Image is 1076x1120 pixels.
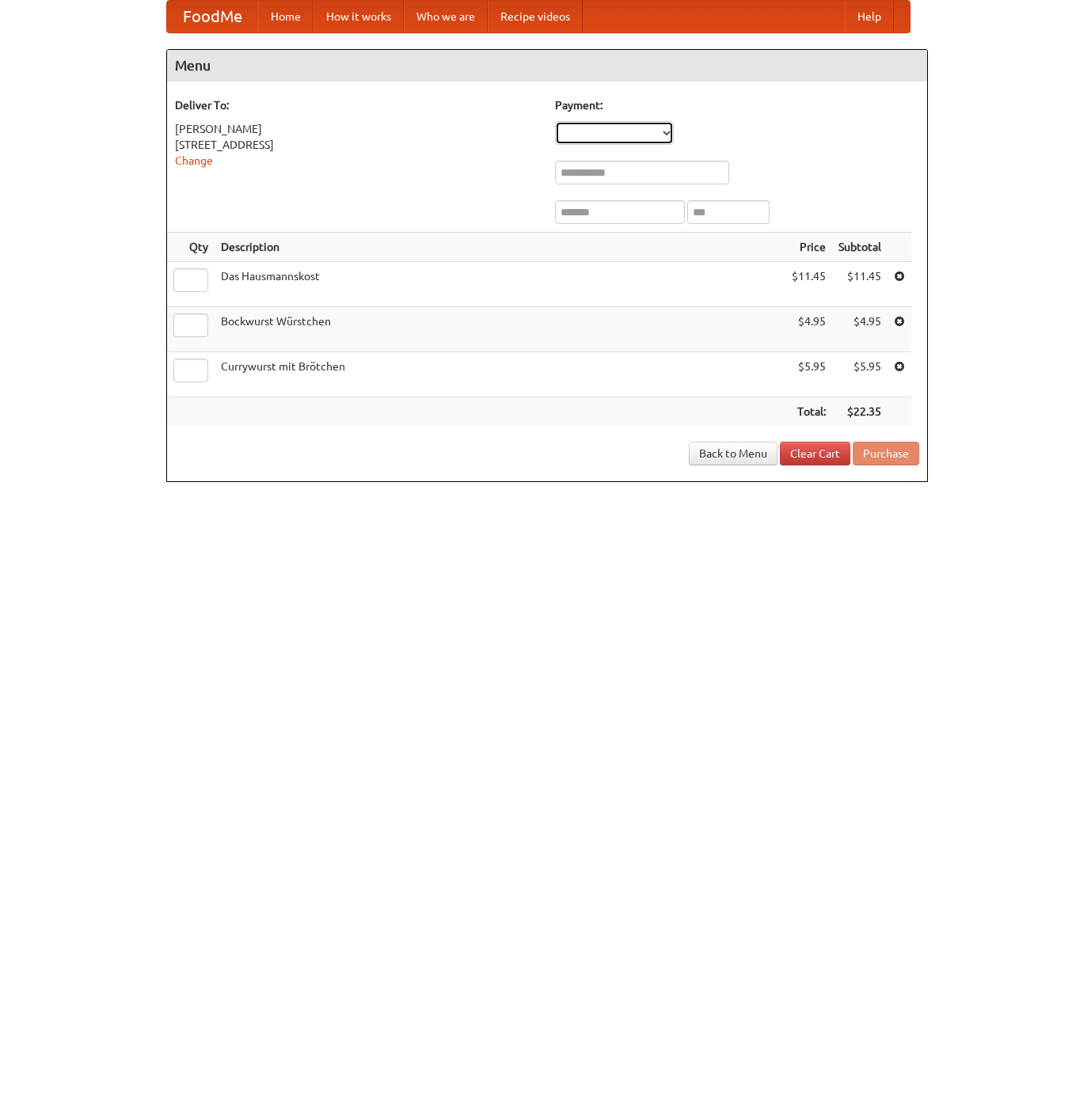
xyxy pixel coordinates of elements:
[215,352,785,397] td: Currywurst mit Brötchen
[853,442,919,465] button: Purchase
[167,1,258,32] a: FoodMe
[488,1,583,32] a: Recipe videos
[175,154,213,167] a: Change
[175,97,539,113] h5: Deliver To:
[780,442,850,465] a: Clear Cart
[175,121,539,137] div: [PERSON_NAME]
[785,233,832,262] th: Price
[404,1,488,32] a: Who we are
[832,233,888,262] th: Subtotal
[785,307,832,352] td: $4.95
[258,1,314,32] a: Home
[215,262,785,307] td: Das Hausmannskost
[785,262,832,307] td: $11.45
[689,442,778,465] a: Back to Menu
[832,307,888,352] td: $4.95
[167,233,215,262] th: Qty
[785,352,832,397] td: $5.95
[785,397,832,427] th: Total:
[175,137,539,153] div: [STREET_ADDRESS]
[167,50,927,82] h4: Menu
[215,233,785,262] th: Description
[845,1,894,32] a: Help
[215,307,785,352] td: Bockwurst Würstchen
[555,97,919,113] h5: Payment:
[832,397,888,427] th: $22.35
[832,262,888,307] td: $11.45
[314,1,404,32] a: How it works
[832,352,888,397] td: $5.95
